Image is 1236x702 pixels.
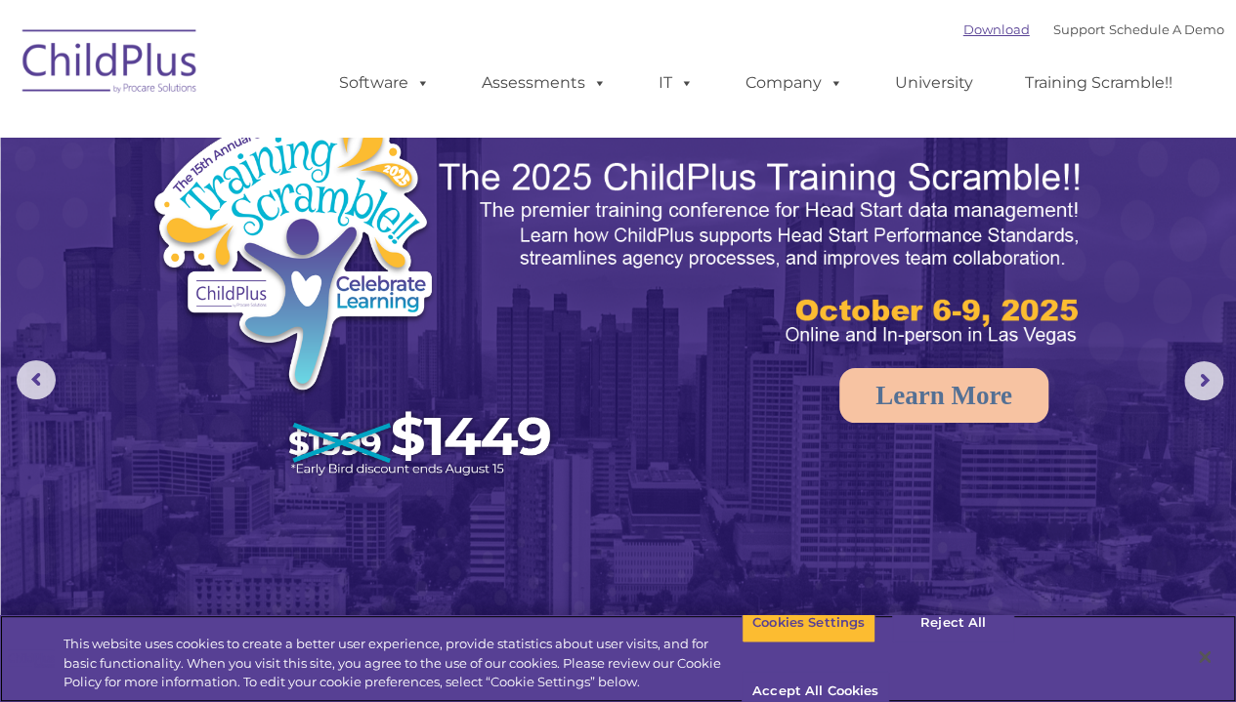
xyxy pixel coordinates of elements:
a: Download [963,21,1030,37]
font: | [963,21,1224,37]
button: Reject All [892,602,1014,643]
a: Assessments [462,63,626,103]
a: Company [726,63,863,103]
button: Cookies Settings [742,602,875,643]
img: ChildPlus by Procare Solutions [13,16,208,113]
a: Support [1053,21,1105,37]
span: Phone number [272,209,355,224]
span: Last name [272,129,331,144]
a: Software [320,63,449,103]
a: Training Scramble!! [1005,63,1192,103]
a: Schedule A Demo [1109,21,1224,37]
button: Close [1183,636,1226,679]
a: IT [639,63,713,103]
a: Learn More [839,368,1048,423]
div: This website uses cookies to create a better user experience, provide statistics about user visit... [64,635,742,692]
a: University [875,63,993,103]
